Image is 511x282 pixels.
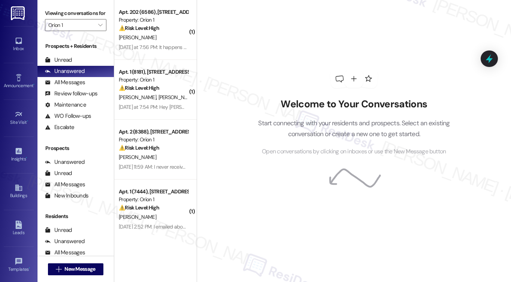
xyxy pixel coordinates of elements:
h2: Welcome to Your Conversations [247,98,461,110]
span: [PERSON_NAME] [119,214,156,220]
div: Apt. 1 (7444), [STREET_ADDRESS] [119,188,188,196]
div: Unread [45,56,72,64]
div: New Inbounds [45,192,88,200]
span: Open conversations by clicking on inboxes or use the New Message button [262,147,446,156]
img: ResiDesk Logo [11,6,26,20]
div: Unanswered [45,237,85,245]
button: New Message [48,263,103,275]
span: • [33,82,34,87]
span: [PERSON_NAME] [158,94,198,101]
span: New Message [64,265,95,273]
span: [PERSON_NAME] [119,34,156,41]
div: Review follow-ups [45,90,97,98]
span: • [27,119,28,124]
i:  [56,266,61,272]
div: Maintenance [45,101,86,109]
div: Prospects [37,144,114,152]
span: • [26,155,27,160]
span: [PERSON_NAME] [119,94,158,101]
span: [PERSON_NAME] [119,154,156,160]
strong: ⚠️ Risk Level: High [119,204,159,211]
strong: ⚠️ Risk Level: High [119,25,159,31]
div: All Messages [45,249,85,257]
strong: ⚠️ Risk Level: High [119,144,159,151]
div: Property: Orion 1 [119,196,188,203]
div: Unread [45,169,72,177]
div: Unread [45,226,72,234]
span: • [29,266,30,271]
div: Property: Orion 1 [119,76,188,84]
div: Unanswered [45,67,85,75]
div: Property: Orion 1 [119,16,188,24]
a: Templates • [4,255,34,275]
i:  [98,22,102,28]
a: Inbox [4,34,34,55]
a: Insights • [4,145,34,165]
div: Apt. 2 (8388), [STREET_ADDRESS] [119,128,188,136]
div: All Messages [45,79,85,86]
div: Apt. 202 (6586), [STREET_ADDRESS] [119,8,188,16]
div: Residents [37,212,114,220]
label: Viewing conversations for [45,7,106,19]
a: Site Visit • [4,108,34,128]
div: Apt. 1 (8181), [STREET_ADDRESS] [119,68,188,76]
p: Start connecting with your residents and prospects. Select an existing conversation or create a n... [247,118,461,139]
div: Unanswered [45,158,85,166]
a: Buildings [4,181,34,202]
strong: ⚠️ Risk Level: High [119,85,159,91]
div: Escalate [45,123,74,131]
input: All communities [48,19,94,31]
a: Leads [4,218,34,239]
div: Property: Orion 1 [119,136,188,144]
div: Prospects + Residents [37,42,114,50]
div: WO Follow-ups [45,112,91,120]
div: All Messages [45,181,85,188]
